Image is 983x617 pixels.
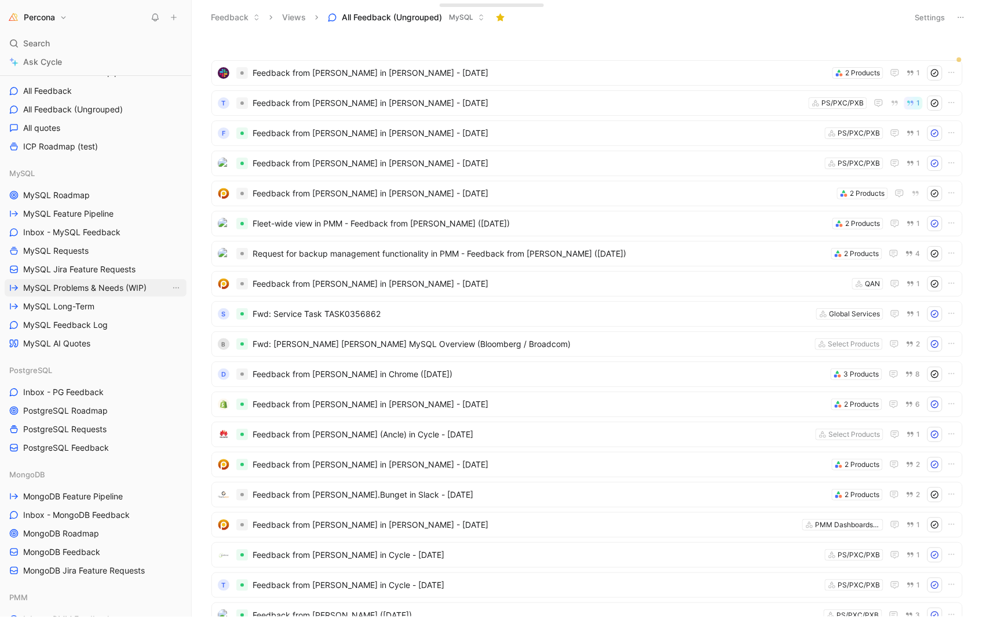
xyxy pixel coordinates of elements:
[218,248,229,260] img: logo
[904,579,923,592] button: 1
[23,442,109,454] span: PostgreSQL Feedback
[23,528,99,539] span: MongoDB Roadmap
[23,423,107,435] span: PostgreSQL Requests
[865,278,880,290] div: QAN
[23,319,108,331] span: MySQL Feedback Log
[449,12,473,23] span: MySQL
[23,405,108,417] span: PostgreSQL Roadmap
[5,187,187,204] a: MySQL Roadmap
[23,141,98,152] span: ICP Roadmap (test)
[23,55,62,69] span: Ask Cycle
[211,572,963,598] a: TFeedback from [PERSON_NAME] in Cycle - [DATE]PS/PXC/PXB1
[917,70,920,76] span: 1
[253,156,820,170] span: Feedback from [PERSON_NAME] in [PERSON_NAME] - [DATE]
[253,96,804,110] span: Feedback from [PERSON_NAME] in [PERSON_NAME] - [DATE]
[23,338,90,349] span: MySQL AI Quotes
[23,565,145,576] span: MongoDB Jira Feature Requests
[253,578,820,592] span: Feedback from [PERSON_NAME] in Cycle - [DATE]
[23,509,130,521] span: Inbox - MongoDB Feedback
[218,97,229,109] div: T
[5,261,187,278] a: MySQL Jira Feature Requests
[5,488,187,505] a: MongoDB Feature Pipeline
[5,525,187,542] a: MongoDB Roadmap
[211,512,963,538] a: logoFeedback from [PERSON_NAME] in [PERSON_NAME] - [DATE]PMM Dashboards & Alerting1
[838,579,880,591] div: PS/PXC/PXB
[838,158,880,169] div: PS/PXC/PXB
[218,338,229,350] div: B
[903,398,923,411] button: 6
[253,66,828,80] span: Feedback from [PERSON_NAME] in [PERSON_NAME] - [DATE]
[211,331,963,357] a: BFwd: [PERSON_NAME] [PERSON_NAME] MySQL Overview (Bloomberg / Broadcom)Select Products2
[218,549,229,561] img: logo
[5,362,187,457] div: PostgreSQLInbox - PG FeedbackPostgreSQL RoadmapPostgreSQL RequestsPostgreSQL Feedback
[5,335,187,352] a: MySQL AI Quotes
[211,241,963,266] a: logoRequest for backup management functionality in PMM - Feedback from [PERSON_NAME] ([DATE])2 Pr...
[829,308,880,320] div: Global Services
[253,187,832,200] span: Feedback from [PERSON_NAME] in [PERSON_NAME] - [DATE]
[904,458,923,471] button: 2
[916,461,920,468] span: 2
[5,402,187,419] a: PostgreSQL Roadmap
[170,282,182,294] button: View actions
[5,562,187,579] a: MongoDB Jira Feature Requests
[9,167,35,179] span: MySQL
[23,189,90,201] span: MySQL Roadmap
[903,247,923,260] button: 4
[23,85,72,97] span: All Feedback
[5,101,187,118] a: All Feedback (Ungrouped)
[253,337,810,351] span: Fwd: [PERSON_NAME] [PERSON_NAME] MySQL Overview (Bloomberg / Broadcom)
[5,421,187,438] a: PostgreSQL Requests
[9,469,45,480] span: MongoDB
[323,9,490,26] button: All Feedback (Ungrouped)MySQL
[218,158,229,169] img: logo
[23,208,114,220] span: MySQL Feature Pipeline
[253,307,812,321] span: Fwd: Service Task TASK0356862
[5,82,187,100] a: All Feedback
[218,67,229,79] img: logo
[211,60,963,86] a: logoFeedback from [PERSON_NAME] in [PERSON_NAME] - [DATE]2 Products1
[211,121,963,146] a: FFeedback from [PERSON_NAME] in [PERSON_NAME] - [DATE]PS/PXC/PXB1
[218,519,229,531] img: logo
[822,97,864,109] div: PS/PXC/PXB
[23,491,123,502] span: MongoDB Feature Pipeline
[904,67,923,79] button: 1
[211,90,963,116] a: TFeedback from [PERSON_NAME] in [PERSON_NAME] - [DATE]PS/PXC/PXB1
[845,399,879,410] div: 2 Products
[5,316,187,334] a: MySQL Feedback Log
[829,429,880,440] div: Select Products
[904,488,923,501] button: 2
[253,458,827,472] span: Feedback from [PERSON_NAME] in [PERSON_NAME] - [DATE]
[5,589,187,606] div: PMM
[23,546,100,558] span: MongoDB Feedback
[211,452,963,477] a: logoFeedback from [PERSON_NAME] in [PERSON_NAME] - [DATE]2 Products2
[218,399,229,410] img: logo
[5,165,187,352] div: MySQLMySQL RoadmapMySQL Feature PipelineInbox - MySQL FeedbackMySQL RequestsMySQL Jira Feature Re...
[218,429,229,440] img: logo
[253,277,847,291] span: Feedback from [PERSON_NAME] in [PERSON_NAME] - [DATE]
[211,151,963,176] a: logoFeedback from [PERSON_NAME] in [PERSON_NAME] - [DATE]PS/PXC/PXB1
[838,127,880,139] div: PS/PXC/PXB
[253,518,798,532] span: Feedback from [PERSON_NAME] in [PERSON_NAME] - [DATE]
[904,97,923,109] button: 1
[218,368,229,380] div: D
[904,127,923,140] button: 1
[218,218,229,229] img: logo
[838,549,880,561] div: PS/PXC/PXB
[218,188,229,199] img: logo
[904,157,923,170] button: 1
[917,521,920,528] span: 1
[218,489,229,501] img: logo
[845,248,879,260] div: 2 Products
[917,220,920,227] span: 1
[850,188,885,199] div: 2 Products
[5,35,187,52] div: Search
[253,367,826,381] span: Feedback from [PERSON_NAME] in Chrome ([DATE])
[904,217,923,230] button: 1
[5,138,187,155] a: ICP Roadmap (test)
[917,160,920,167] span: 1
[23,227,120,238] span: Inbox - MySQL Feedback
[211,482,963,508] a: logoFeedback from [PERSON_NAME].​Bunget in Slack - [DATE]2 Products2
[846,67,880,79] div: 2 Products
[218,127,229,139] div: F
[211,211,963,236] a: logoFleet-wide view in PMM - Feedback from [PERSON_NAME] ([DATE])2 Products1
